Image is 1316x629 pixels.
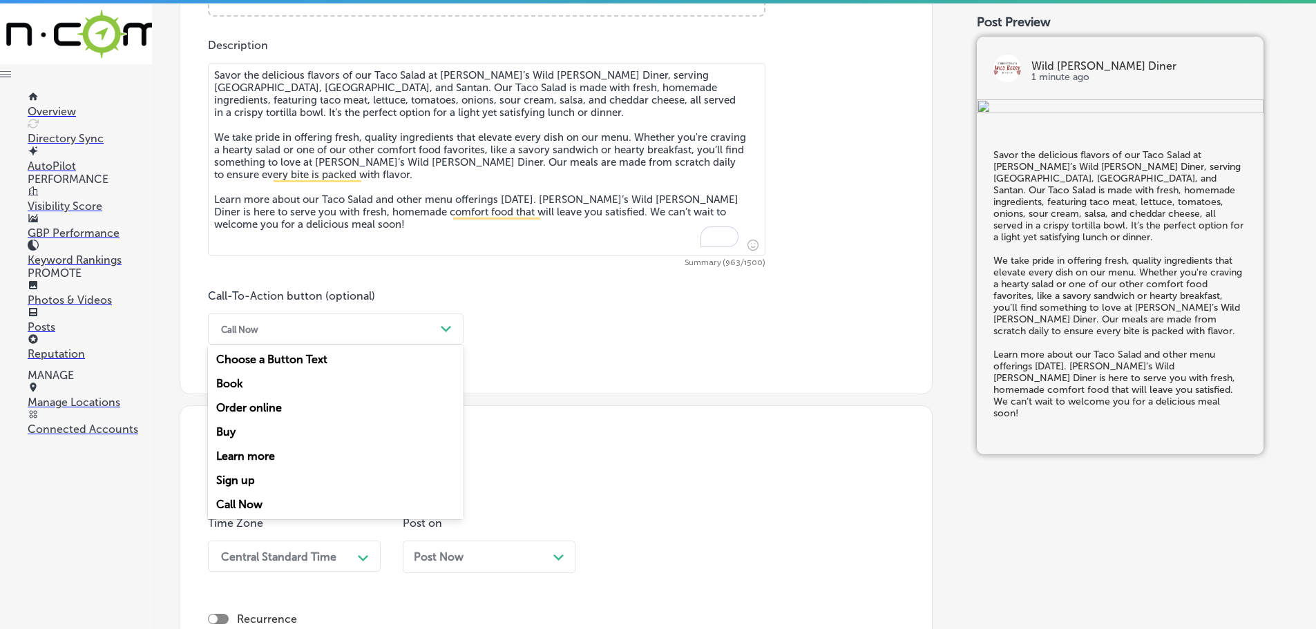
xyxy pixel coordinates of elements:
[28,307,152,333] a: Posts
[237,612,297,626] label: Recurrence
[208,63,765,256] textarea: To enrich screen reader interactions, please activate Accessibility in Grammarly extension settings
[741,236,759,253] span: Insert emoji
[28,159,152,173] p: AutoPilot
[28,213,152,240] a: GBP Performance
[28,334,152,360] a: Reputation
[1031,61,1247,72] p: Wild [PERSON_NAME] Diner
[28,409,152,436] a: Connected Accounts
[993,55,1021,82] img: logo
[221,324,258,334] div: Call Now
[208,371,464,396] div: Book
[208,39,268,52] label: Description
[28,226,152,240] p: GBP Performance
[28,119,152,145] a: Directory Sync
[28,105,152,118] p: Overview
[414,550,464,563] span: Post Now
[28,423,152,436] p: Connected Accounts
[28,280,152,307] a: Photos & Videos
[28,173,152,186] p: PERFORMANCE
[28,92,152,118] a: Overview
[28,146,152,173] a: AutoPilot
[28,293,152,307] p: Photos & Videos
[208,259,765,267] span: Summary (963/1500)
[208,347,464,371] div: Choose a Button Text
[28,320,152,333] p: Posts
[208,420,464,444] div: Buy
[28,396,152,409] p: Manage Locations
[208,289,375,302] label: Call-To-Action button (optional)
[208,445,904,465] h3: Publishing options
[28,347,152,360] p: Reputation
[208,444,464,468] div: Learn more
[28,200,152,213] p: Visibility Score
[208,492,464,516] div: Call Now
[28,253,152,267] p: Keyword Rankings
[208,468,464,492] div: Sign up
[1031,72,1247,83] p: 1 minute ago
[28,186,152,213] a: Visibility Score
[28,267,152,280] p: PROMOTE
[28,240,152,267] a: Keyword Rankings
[221,550,336,563] div: Central Standard Time
[208,516,381,530] p: Time Zone
[28,132,152,145] p: Directory Sync
[28,369,152,382] p: MANAGE
[403,516,575,530] p: Post on
[977,99,1263,116] img: 0f4818d5-9be1-4d8a-9590-4d27a1a5e967
[208,396,464,420] div: Order online
[993,149,1247,419] h5: Savor the delicious flavors of our Taco Salad at [PERSON_NAME]’s Wild [PERSON_NAME] Diner, servin...
[977,14,1288,30] div: Post Preview
[28,383,152,409] a: Manage Locations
